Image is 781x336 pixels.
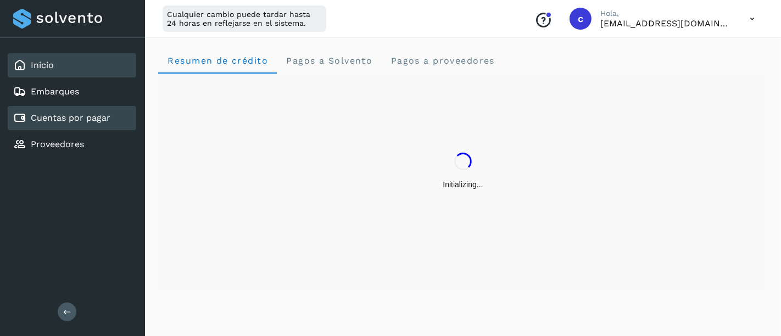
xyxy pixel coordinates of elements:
div: Embarques [8,80,136,104]
span: Pagos a proveedores [390,55,495,66]
div: Inicio [8,53,136,77]
span: Pagos a Solvento [286,55,372,66]
p: Hola, [600,9,732,18]
div: Cuentas por pagar [8,106,136,130]
a: Proveedores [31,139,84,149]
span: Resumen de crédito [167,55,268,66]
a: Inicio [31,60,54,70]
a: Cuentas por pagar [31,113,110,123]
a: Embarques [31,86,79,97]
div: Cualquier cambio puede tardar hasta 24 horas en reflejarse en el sistema. [163,5,326,32]
p: cxp1@53cargo.com [600,18,732,29]
div: Proveedores [8,132,136,156]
